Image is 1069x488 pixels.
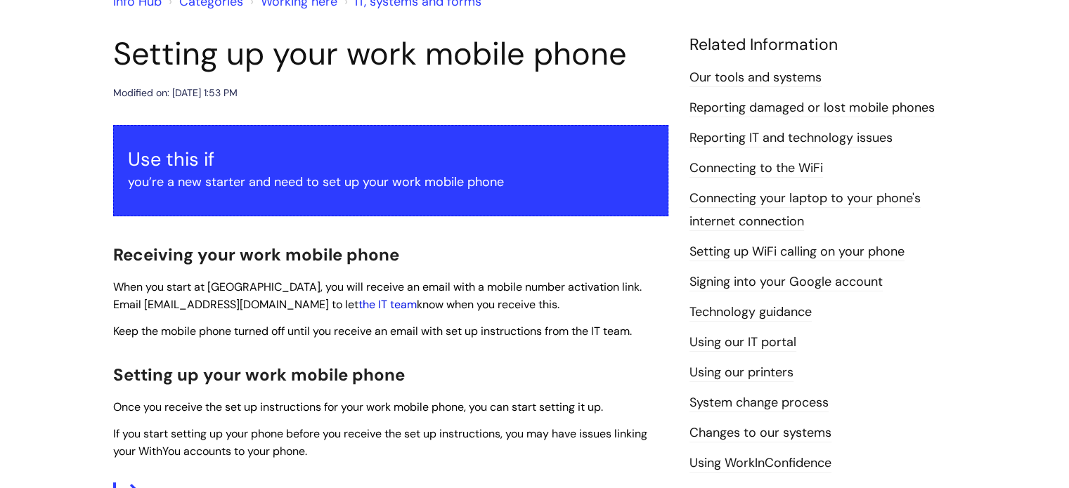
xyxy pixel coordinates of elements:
[689,303,812,322] a: Technology guidance
[113,426,647,459] span: If you start setting up your phone before you receive the set up instructions, you may have issue...
[358,297,417,312] a: the IT team
[113,244,399,265] span: Receiving your work mobile phone
[689,334,796,352] a: Using our IT portal
[689,190,921,230] a: Connecting your laptop to your phone's internet connection
[113,400,603,414] span: Once you receive the set up instructions for your work mobile phone, you can start setting it up.
[113,279,642,312] span: When you start at [GEOGRAPHIC_DATA], you will receive an email with a mobile number activation li...
[689,424,831,442] a: Changes to our systems
[689,454,831,473] a: Using WorkInConfidence
[689,69,822,87] a: Our tools and systems
[113,324,632,338] span: Keep the mobile phone turned off until you receive an email with set up instructions from the IT ...
[689,273,883,291] a: Signing into your Google account
[689,394,829,412] a: System change process
[689,129,893,147] a: Reporting IT and technology issues
[113,364,405,385] span: Setting up your work mobile phone
[689,99,935,117] a: Reporting damaged or lost mobile phones
[689,364,793,382] a: Using our printers
[113,35,668,73] h1: Setting up your work mobile phone
[113,84,238,102] div: Modified on: [DATE] 1:53 PM
[689,159,823,178] a: Connecting to the WiFi
[128,148,654,171] h3: Use this if
[689,243,905,261] a: Setting up WiFi calling on your phone
[689,35,957,55] h4: Related Information
[128,171,654,193] p: you’re a new starter and need to set up your work mobile phone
